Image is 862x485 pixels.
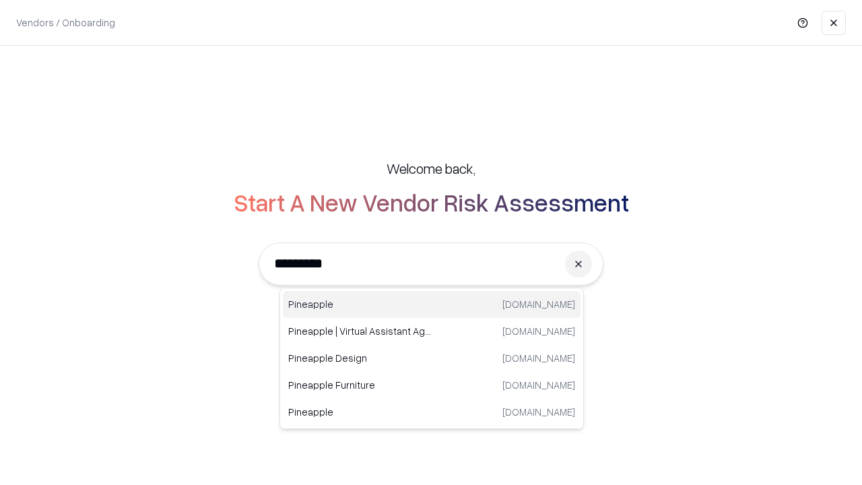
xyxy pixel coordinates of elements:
[502,405,575,419] p: [DOMAIN_NAME]
[502,351,575,365] p: [DOMAIN_NAME]
[16,15,115,30] p: Vendors / Onboarding
[387,159,475,178] h5: Welcome back,
[502,378,575,392] p: [DOMAIN_NAME]
[279,288,584,429] div: Suggestions
[288,405,432,419] p: Pineapple
[288,378,432,392] p: Pineapple Furniture
[288,324,432,338] p: Pineapple | Virtual Assistant Agency
[502,297,575,311] p: [DOMAIN_NAME]
[234,189,629,216] h2: Start A New Vendor Risk Assessment
[502,324,575,338] p: [DOMAIN_NAME]
[288,297,432,311] p: Pineapple
[288,351,432,365] p: Pineapple Design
